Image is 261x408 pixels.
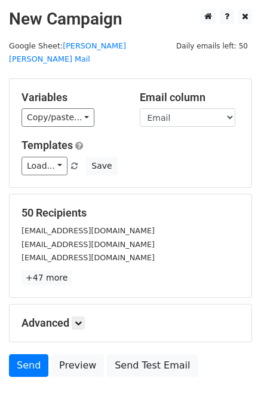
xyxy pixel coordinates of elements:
a: +47 more [22,270,72,285]
h5: 50 Recipients [22,206,239,220]
a: Templates [22,139,73,151]
a: Daily emails left: 50 [172,41,252,50]
small: [EMAIL_ADDRESS][DOMAIN_NAME] [22,226,155,235]
a: Copy/paste... [22,108,94,127]
a: Load... [22,157,67,175]
span: Daily emails left: 50 [172,39,252,53]
h5: Advanced [22,316,239,330]
h5: Email column [140,91,240,104]
a: Send Test Email [107,354,198,377]
button: Save [86,157,117,175]
small: [EMAIL_ADDRESS][DOMAIN_NAME] [22,253,155,262]
small: Google Sheet: [9,41,126,64]
iframe: Chat Widget [201,351,261,408]
a: Send [9,354,48,377]
a: Preview [51,354,104,377]
a: [PERSON_NAME] [PERSON_NAME] Mail [9,41,126,64]
h5: Variables [22,91,122,104]
h2: New Campaign [9,9,252,29]
small: [EMAIL_ADDRESS][DOMAIN_NAME] [22,240,155,249]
